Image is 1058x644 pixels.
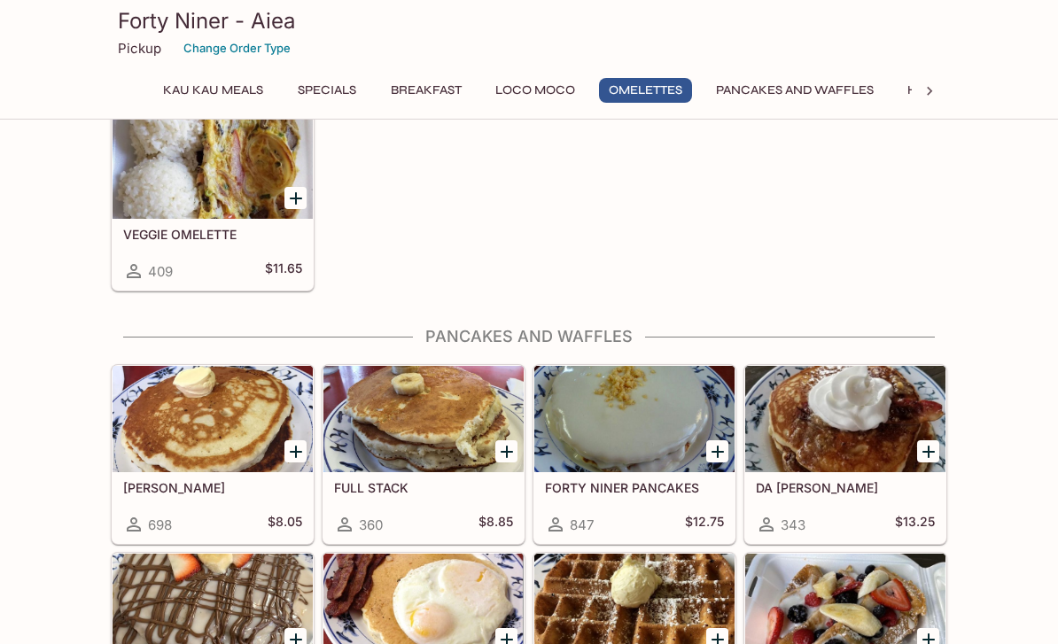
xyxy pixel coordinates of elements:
[706,78,883,103] button: Pancakes and Waffles
[287,78,367,103] button: Specials
[111,327,947,346] h4: Pancakes and Waffles
[112,112,314,291] a: VEGGIE OMELETTE409$11.65
[756,480,935,495] h5: DA [PERSON_NAME]
[113,366,313,472] div: SHORT STACK
[744,365,946,544] a: DA [PERSON_NAME]343$13.25
[495,440,517,462] button: Add FULL STACK
[534,366,735,472] div: FORTY NINER PANCAKES
[545,480,724,495] h5: FORTY NINER PANCAKES
[175,35,299,62] button: Change Order Type
[745,366,945,472] div: DA ELVIS PANCAKES
[123,227,302,242] h5: VEGGIE OMELETTE
[323,366,524,472] div: FULL STACK
[148,516,172,533] span: 698
[706,440,728,462] button: Add FORTY NINER PANCAKES
[153,78,273,103] button: Kau Kau Meals
[533,365,735,544] a: FORTY NINER PANCAKES847$12.75
[478,514,513,535] h5: $8.85
[284,187,307,209] button: Add VEGGIE OMELETTE
[284,440,307,462] button: Add SHORT STACK
[323,365,525,544] a: FULL STACK360$8.85
[381,78,471,103] button: Breakfast
[895,514,935,535] h5: $13.25
[268,514,302,535] h5: $8.05
[334,480,513,495] h5: FULL STACK
[148,263,173,280] span: 409
[685,514,724,535] h5: $12.75
[118,40,161,57] p: Pickup
[570,516,594,533] span: 847
[113,113,313,219] div: VEGGIE OMELETTE
[265,260,302,282] h5: $11.65
[123,480,302,495] h5: [PERSON_NAME]
[112,365,314,544] a: [PERSON_NAME]698$8.05
[359,516,383,533] span: 360
[118,7,940,35] h3: Forty Niner - Aiea
[486,78,585,103] button: Loco Moco
[781,516,805,533] span: 343
[917,440,939,462] button: Add DA ELVIS PANCAKES
[599,78,692,103] button: Omelettes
